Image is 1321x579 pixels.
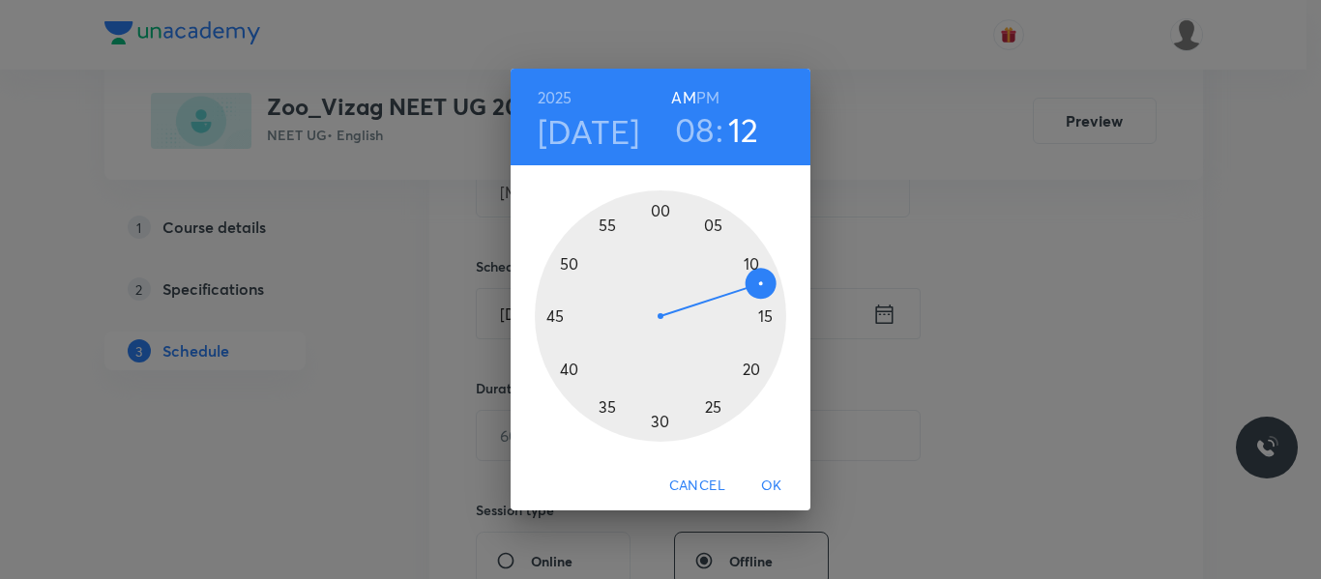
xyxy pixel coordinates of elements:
button: 2025 [538,84,572,111]
button: Cancel [661,468,733,504]
button: AM [671,84,695,111]
span: OK [749,474,795,498]
button: PM [696,84,719,111]
button: 08 [675,109,715,150]
span: Cancel [669,474,725,498]
button: 12 [728,109,759,150]
button: [DATE] [538,111,640,152]
button: OK [741,468,803,504]
h3: : [716,109,723,150]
